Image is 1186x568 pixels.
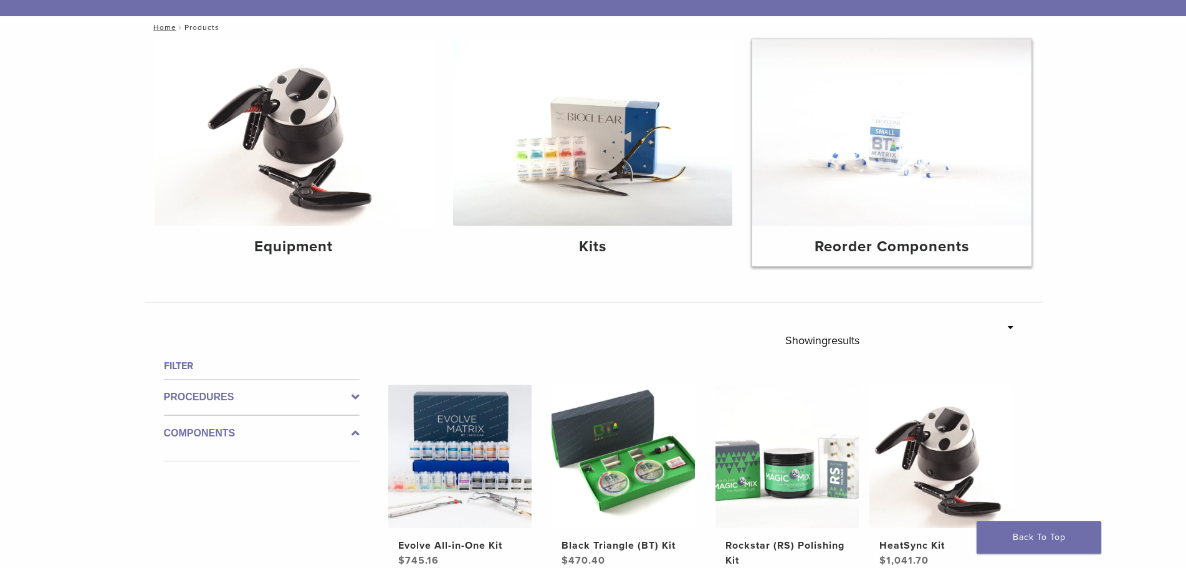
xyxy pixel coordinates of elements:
[398,554,405,567] span: $
[552,385,695,528] img: Black Triangle (BT) Kit
[562,554,568,567] span: $
[785,327,859,354] p: Showing results
[715,385,859,528] img: Rockstar (RS) Polishing Kit
[562,554,605,567] bdi: 470.40
[164,426,360,441] label: Components
[752,39,1031,226] img: Reorder Components
[453,39,732,266] a: Kits
[145,16,1042,39] nav: Products
[176,24,184,31] span: /
[725,538,849,568] h2: Rockstar (RS) Polishing Kit
[388,385,532,528] img: Evolve All-in-One Kit
[463,236,722,258] h4: Kits
[762,236,1021,258] h4: Reorder Components
[869,385,1013,528] img: HeatSync Kit
[879,538,1003,553] h2: HeatSync Kit
[551,385,696,568] a: Black Triangle (BT) KitBlack Triangle (BT) Kit $470.40
[453,39,732,226] img: Kits
[562,538,685,553] h2: Black Triangle (BT) Kit
[155,39,434,226] img: Equipment
[398,554,439,567] bdi: 745.16
[388,385,533,568] a: Evolve All-in-One KitEvolve All-in-One Kit $745.16
[164,359,360,373] h4: Filter
[150,23,176,32] a: Home
[977,521,1101,554] a: Back To Top
[398,538,522,553] h2: Evolve All-in-One Kit
[752,39,1031,266] a: Reorder Components
[879,554,929,567] bdi: 1,041.70
[164,390,360,405] label: Procedures
[869,385,1014,568] a: HeatSync KitHeatSync Kit $1,041.70
[879,554,886,567] span: $
[165,236,424,258] h4: Equipment
[155,39,434,266] a: Equipment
